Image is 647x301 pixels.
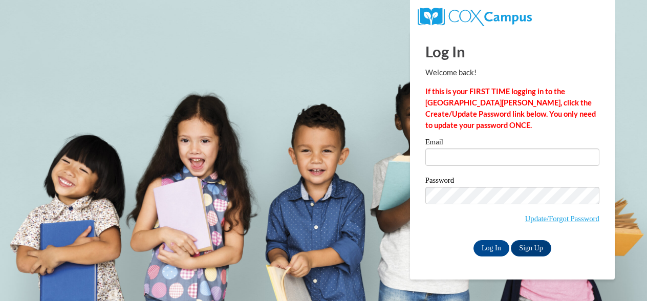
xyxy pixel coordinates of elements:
[511,240,551,256] a: Sign Up
[418,8,532,26] img: COX Campus
[425,177,599,187] label: Password
[425,138,599,148] label: Email
[418,12,532,20] a: COX Campus
[525,214,599,223] a: Update/Forgot Password
[425,87,596,130] strong: If this is your FIRST TIME logging in to the [GEOGRAPHIC_DATA][PERSON_NAME], click the Create/Upd...
[473,240,509,256] input: Log In
[425,41,599,62] h1: Log In
[425,67,599,78] p: Welcome back!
